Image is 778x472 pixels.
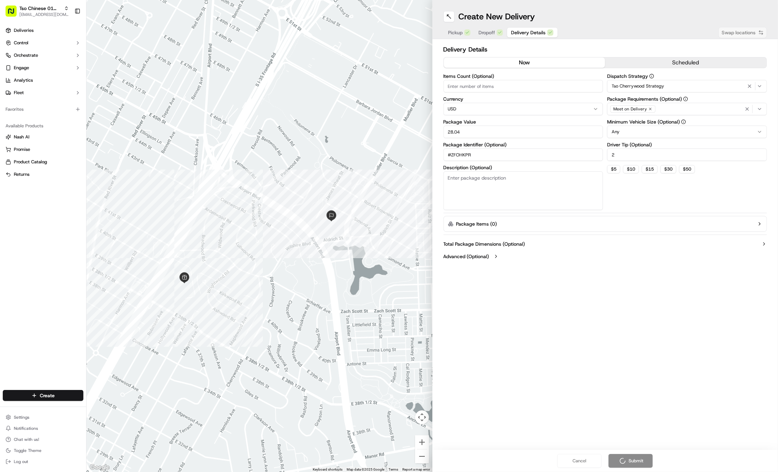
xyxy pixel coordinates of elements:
[642,165,658,173] button: $15
[443,74,603,79] label: Items Count (Optional)
[443,148,603,161] input: Enter package identifier
[3,3,72,19] button: Tso Chinese 01 Cherrywood[EMAIL_ADDRESS][DOMAIN_NAME]
[14,437,39,442] span: Chat with us!
[3,50,83,61] button: Orchestrate
[448,29,463,36] span: Pickup
[24,66,113,73] div: Start new chat
[3,390,83,401] button: Create
[88,463,111,472] a: Open this area in Google Maps (opens a new window)
[3,131,83,143] button: Nash AI
[14,52,38,58] span: Orchestrate
[58,101,64,107] div: 💻
[56,98,114,110] a: 💻API Documentation
[118,69,126,77] button: Start new chat
[443,80,603,92] input: Enter number of items
[19,12,69,17] button: [EMAIL_ADDRESS][DOMAIN_NAME]
[681,119,686,124] button: Minimum Vehicle Size (Optional)
[660,165,676,173] button: $30
[19,5,61,12] button: Tso Chinese 01 Cherrywood
[415,435,429,449] button: Zoom in
[443,119,603,124] label: Package Value
[415,450,429,463] button: Zoom out
[49,117,84,123] a: Powered byPylon
[65,101,111,108] span: API Documentation
[649,74,654,79] button: Dispatch Strategy
[607,148,767,161] input: Enter driver tip amount
[3,62,83,73] button: Engage
[3,424,83,433] button: Notifications
[612,83,664,89] span: Tso Cherrywood Strategy
[313,467,343,472] button: Keyboard shortcuts
[623,165,639,173] button: $10
[6,146,81,153] a: Promise
[14,459,28,464] span: Log out
[6,159,81,165] a: Product Catalog
[88,463,111,472] img: Google
[443,253,767,260] button: Advanced (Optional)
[3,120,83,131] div: Available Products
[6,134,81,140] a: Nash AI
[459,11,535,22] h1: Create New Delivery
[347,468,385,471] span: Map data ©2025 Google
[605,57,767,68] button: scheduled
[607,103,767,115] button: Meet on Delivery
[443,240,767,247] button: Total Package Dimensions (Optional)
[14,171,29,178] span: Returns
[3,87,83,98] button: Fleet
[3,75,83,86] a: Analytics
[443,126,603,138] input: Enter package value
[511,29,546,36] span: Delivery Details
[7,28,126,39] p: Welcome 👋
[3,104,83,115] div: Favorites
[3,25,83,36] a: Deliveries
[14,146,30,153] span: Promise
[443,253,489,260] label: Advanced (Optional)
[14,90,24,96] span: Fleet
[3,169,83,180] button: Returns
[607,97,767,101] label: Package Requirements (Optional)
[3,412,83,422] button: Settings
[607,119,767,124] label: Minimum Vehicle Size (Optional)
[613,106,647,112] span: Meet on Delivery
[607,142,767,147] label: Driver Tip (Optional)
[14,448,42,453] span: Toggle Theme
[683,97,688,101] button: Package Requirements (Optional)
[443,142,603,147] label: Package Identifier (Optional)
[7,7,21,21] img: Nash
[14,77,33,83] span: Analytics
[14,40,28,46] span: Control
[4,98,56,110] a: 📗Knowledge Base
[415,410,429,424] button: Map camera controls
[14,101,53,108] span: Knowledge Base
[444,57,605,68] button: now
[3,457,83,466] button: Log out
[607,165,620,173] button: $5
[479,29,495,36] span: Dropoff
[456,220,497,227] label: Package Items ( 0 )
[443,240,525,247] label: Total Package Dimensions (Optional)
[443,165,603,170] label: Description (Optional)
[389,468,399,471] a: Terms (opens in new tab)
[18,45,125,52] input: Got a question? Start typing here...
[679,165,695,173] button: $50
[6,171,81,178] a: Returns
[69,118,84,123] span: Pylon
[3,156,83,167] button: Product Catalog
[14,159,47,165] span: Product Catalog
[7,101,12,107] div: 📗
[3,144,83,155] button: Promise
[14,426,38,431] span: Notifications
[607,80,767,92] button: Tso Cherrywood Strategy
[443,45,767,54] h2: Delivery Details
[24,73,88,79] div: We're available if you need us!
[3,435,83,444] button: Chat with us!
[14,134,29,140] span: Nash AI
[14,27,34,34] span: Deliveries
[403,468,430,471] a: Report a map error
[7,66,19,79] img: 1736555255976-a54dd68f-1ca7-489b-9aae-adbdc363a1c4
[443,216,767,232] button: Package Items (0)
[3,37,83,48] button: Control
[607,74,767,79] label: Dispatch Strategy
